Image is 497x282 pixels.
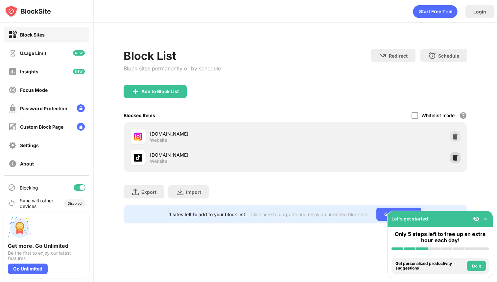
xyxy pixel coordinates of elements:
img: new-icon.svg [73,69,85,74]
div: Redirect [389,53,408,59]
div: Go Unlimited [376,208,421,221]
div: Custom Block Page [20,124,63,130]
div: Website [150,158,167,164]
img: about-off.svg [9,160,17,168]
img: customize-block-page-off.svg [9,123,17,131]
img: sync-icon.svg [8,199,16,207]
img: password-protection-off.svg [9,104,17,113]
div: Focus Mode [20,87,48,93]
div: Blocking [20,185,38,191]
img: favicons [134,154,142,162]
img: lock-menu.svg [77,123,85,131]
div: Import [186,189,201,195]
div: Settings [20,142,39,148]
div: Usage Limit [20,50,46,56]
div: [DOMAIN_NAME] [150,151,296,158]
div: Block sites permanently or by schedule [124,65,221,72]
div: [DOMAIN_NAME] [150,130,296,137]
div: animation [413,5,458,18]
div: Sync with other devices [20,198,54,209]
div: Schedule [438,53,459,59]
div: Password Protection [20,106,67,111]
img: new-icon.svg [73,50,85,56]
img: insights-off.svg [9,67,17,76]
div: Be the first to enjoy our latest features [8,250,85,261]
img: favicons [134,133,142,141]
div: Export [141,189,156,195]
img: eye-not-visible.svg [473,216,480,222]
img: focus-off.svg [9,86,17,94]
img: logo-blocksite.svg [5,5,51,18]
div: Website [150,137,167,143]
img: push-unlimited.svg [8,216,32,240]
div: Block Sites [20,32,45,38]
button: Do it [467,261,486,271]
img: block-on.svg [9,31,17,39]
div: Block List [124,49,221,63]
div: Insights [20,69,38,74]
img: omni-setup-toggle.svg [482,216,489,222]
div: Let's get started [391,216,428,221]
img: lock-menu.svg [77,104,85,112]
div: Go Unlimited [8,264,48,274]
div: Whitelist mode [421,113,455,118]
div: Get personalized productivity suggestions [395,261,465,271]
img: time-usage-off.svg [9,49,17,57]
div: Only 5 steps left to free up an extra hour each day! [391,231,489,244]
img: settings-off.svg [9,141,17,149]
img: blocking-icon.svg [8,184,16,192]
div: Login [473,9,486,14]
div: About [20,161,34,167]
div: 1 sites left to add to your block list. [169,212,247,217]
div: Add to Block List [141,89,179,94]
div: Blocked Items [124,113,155,118]
div: Click here to upgrade and enjoy an unlimited block list. [250,212,368,217]
div: Get more. Go Unlimited [8,243,85,249]
div: Disabled [68,201,82,205]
